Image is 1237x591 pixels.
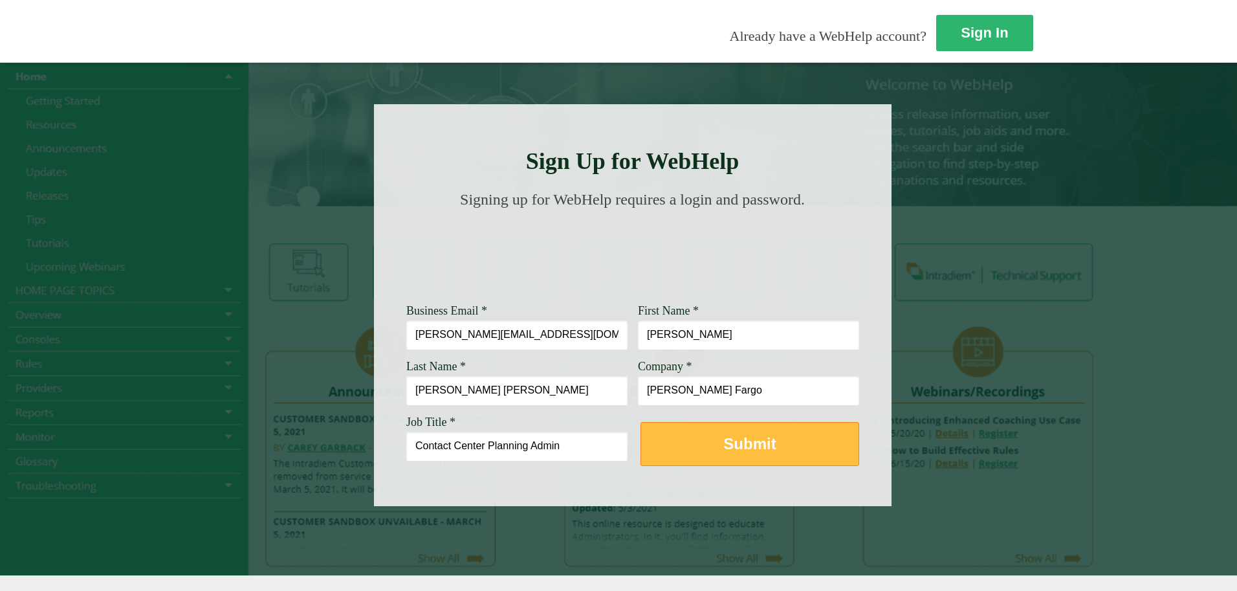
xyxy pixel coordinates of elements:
[730,28,926,44] span: Already have a WebHelp account?
[638,360,692,373] span: Company *
[638,304,699,317] span: First Name *
[723,435,776,452] strong: Submit
[526,148,739,174] strong: Sign Up for WebHelp
[640,422,859,466] button: Submit
[406,304,487,317] span: Business Email *
[936,15,1033,51] a: Sign In
[414,221,851,286] img: Need Credentials? Sign up below. Have Credentials? Use the sign-in button.
[460,191,805,208] span: Signing up for WebHelp requires a login and password.
[961,25,1008,41] strong: Sign In
[406,360,466,373] span: Last Name *
[406,416,455,429] span: Job Title *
